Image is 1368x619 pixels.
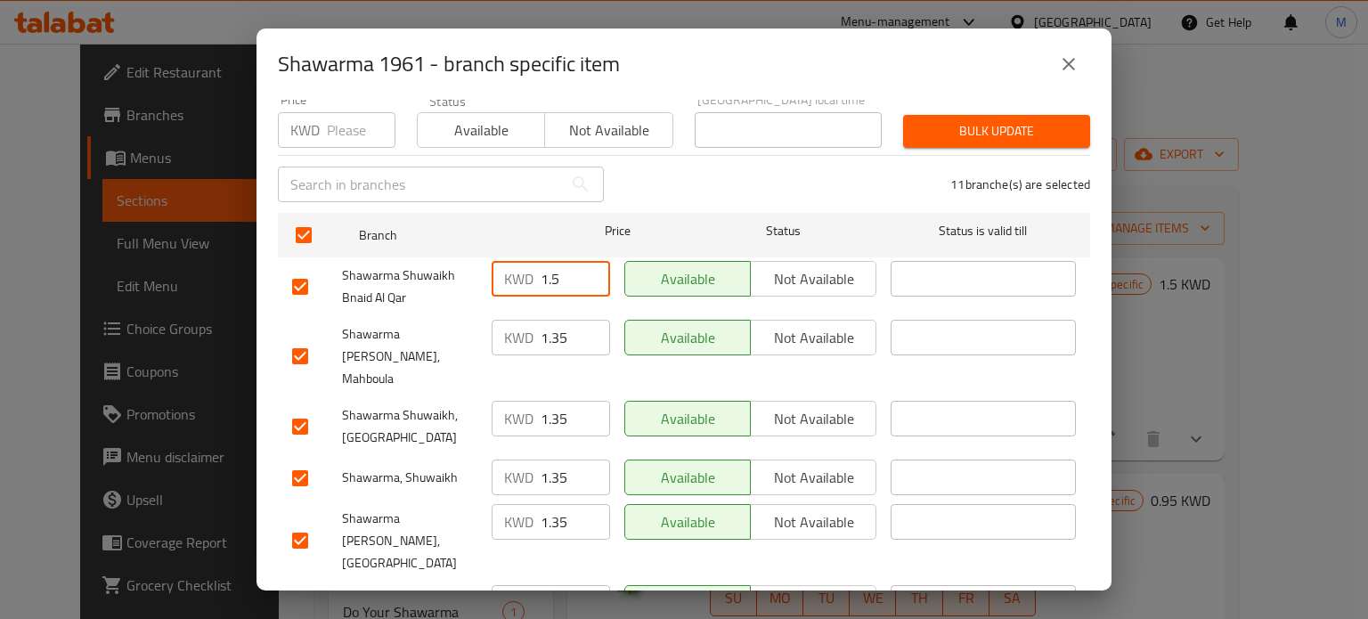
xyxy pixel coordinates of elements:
[541,320,610,355] input: Please enter price
[342,404,477,449] span: Shawarma Shuwaikh, [GEOGRAPHIC_DATA]
[544,112,672,148] button: Not available
[624,401,751,436] button: Available
[632,590,744,616] span: Available
[504,268,533,289] p: KWD
[541,261,610,297] input: Please enter price
[342,265,477,309] span: Shawarma Shuwaikh Bnaid Al Qar
[903,115,1090,148] button: Bulk update
[558,220,677,242] span: Price
[504,467,533,488] p: KWD
[758,325,869,351] span: Not available
[541,401,610,436] input: Please enter price
[504,511,533,533] p: KWD
[504,327,533,348] p: KWD
[278,167,563,202] input: Search in branches
[950,175,1090,193] p: 11 branche(s) are selected
[624,460,751,495] button: Available
[624,504,751,540] button: Available
[278,50,620,78] h2: Shawarma 1961 - branch specific item
[541,504,610,540] input: Please enter price
[624,320,751,355] button: Available
[1047,43,1090,86] button: close
[632,465,744,491] span: Available
[359,224,544,247] span: Branch
[541,460,610,495] input: Please enter price
[691,220,876,242] span: Status
[758,465,869,491] span: Not available
[290,119,320,141] p: KWD
[425,118,538,143] span: Available
[750,401,876,436] button: Not available
[758,266,869,292] span: Not available
[342,323,477,390] span: Shawarma [PERSON_NAME], Mahboula
[917,120,1076,143] span: Bulk update
[632,325,744,351] span: Available
[632,509,744,535] span: Available
[891,220,1076,242] span: Status is valid till
[504,408,533,429] p: KWD
[750,261,876,297] button: Not available
[342,508,477,574] span: Shawarma [PERSON_NAME], [GEOGRAPHIC_DATA]
[632,266,744,292] span: Available
[750,460,876,495] button: Not available
[342,467,477,489] span: Shawarma, Shuwaikh
[417,112,545,148] button: Available
[624,261,751,297] button: Available
[758,509,869,535] span: Not available
[327,112,395,148] input: Please enter price
[758,590,869,616] span: Not available
[632,406,744,432] span: Available
[758,406,869,432] span: Not available
[750,320,876,355] button: Not available
[750,504,876,540] button: Not available
[552,118,665,143] span: Not available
